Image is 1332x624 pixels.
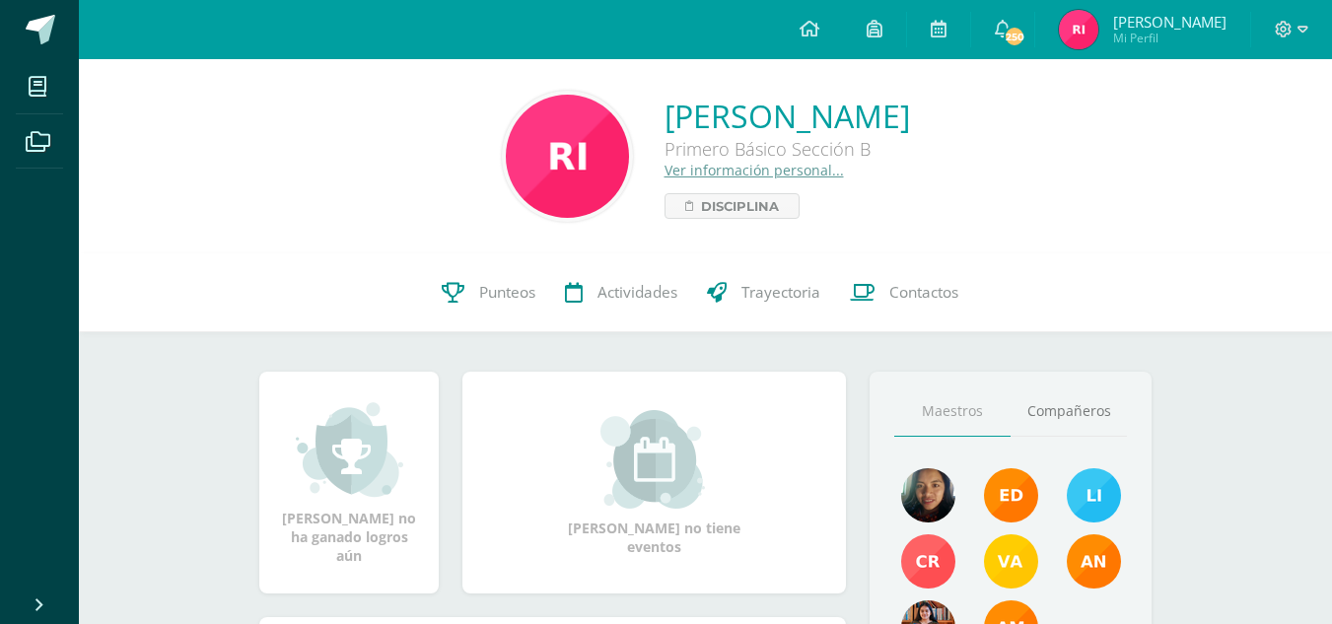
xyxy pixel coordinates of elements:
div: Primero Básico Sección B [665,137,910,161]
a: [PERSON_NAME] [665,95,910,137]
a: Disciplina [665,193,800,219]
a: Compañeros [1011,386,1127,437]
span: [PERSON_NAME] [1113,12,1227,32]
a: Ver información personal... [665,161,844,179]
img: achievement_small.png [296,400,403,499]
span: Mi Perfil [1113,30,1227,46]
span: Trayectoria [741,282,820,303]
img: a1c0e2eb0ec6e21dcab55bc1dda8a0dc.png [1059,10,1098,49]
img: cd5e356245587434922763be3243eb79.png [984,534,1038,589]
img: 6117b1eb4e8225ef5a84148c985d17e2.png [901,534,955,589]
img: a348d660b2b29c2c864a8732de45c20a.png [1067,534,1121,589]
div: [PERSON_NAME] no ha ganado logros aún [279,400,419,565]
a: Maestros [894,386,1011,437]
a: Punteos [427,253,550,332]
span: 250 [1003,26,1024,47]
img: event_small.png [600,410,708,509]
img: 0f48d9711d53b31f7a9c1abb9fef60d2.png [506,95,629,218]
div: [PERSON_NAME] no tiene eventos [556,410,753,556]
img: c97de3f0a4f62e6deb7e91c2258cdedc.png [901,468,955,522]
img: 93ccdf12d55837f49f350ac5ca2a40a5.png [1067,468,1121,522]
img: f40e456500941b1b33f0807dd74ea5cf.png [984,468,1038,522]
span: Punteos [479,282,535,303]
span: Disciplina [701,194,779,218]
a: Actividades [550,253,692,332]
a: Trayectoria [692,253,835,332]
span: Actividades [597,282,677,303]
span: Contactos [889,282,958,303]
a: Contactos [835,253,973,332]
